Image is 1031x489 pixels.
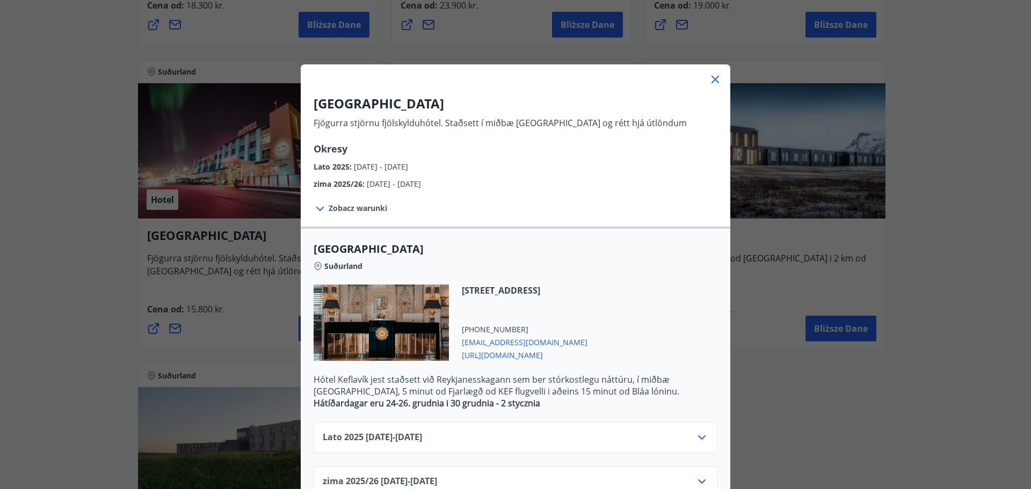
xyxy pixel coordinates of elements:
font: [DATE] [410,475,437,487]
font: Hótel Keflavík jest staðsett við Reykjanesskagann sem ber stórkostlegu náttúru, í miðbæ [GEOGRAPH... [314,374,679,397]
font: Suðurland [324,261,362,271]
font: [GEOGRAPHIC_DATA] [314,242,424,256]
font: [DATE] - [DATE] [367,179,421,189]
font: [EMAIL_ADDRESS][DOMAIN_NAME] [462,337,587,347]
font: Zobacz warunki [329,203,387,213]
font: Hátíðardagar eru 24-26. grudnia i 30 grudnia - 2 stycznia [314,397,540,409]
font: [URL][DOMAIN_NAME] [462,350,543,360]
font: [DATE] [366,431,393,443]
font: zima 2025/26 [323,475,379,487]
font: Lato 2025 [314,162,350,172]
font: Lato 2025 [323,431,364,443]
font: : [350,162,352,172]
font: : [362,179,365,189]
font: [DATE] - [DATE] [354,162,408,172]
font: Okresy [314,142,347,155]
font: [GEOGRAPHIC_DATA] [314,94,444,112]
font: - [393,431,395,443]
font: [DATE] [381,475,408,487]
font: [PHONE_NUMBER] [462,324,528,334]
font: - [408,475,410,487]
font: zima 2025/26 [314,179,362,189]
font: [STREET_ADDRESS] [462,284,540,296]
font: [DATE] [395,431,422,443]
font: Fjögurra stjörnu fjölskylduhótel. Staðsett í miðbæ [GEOGRAPHIC_DATA] og rétt hjá útlöndum [314,117,687,129]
